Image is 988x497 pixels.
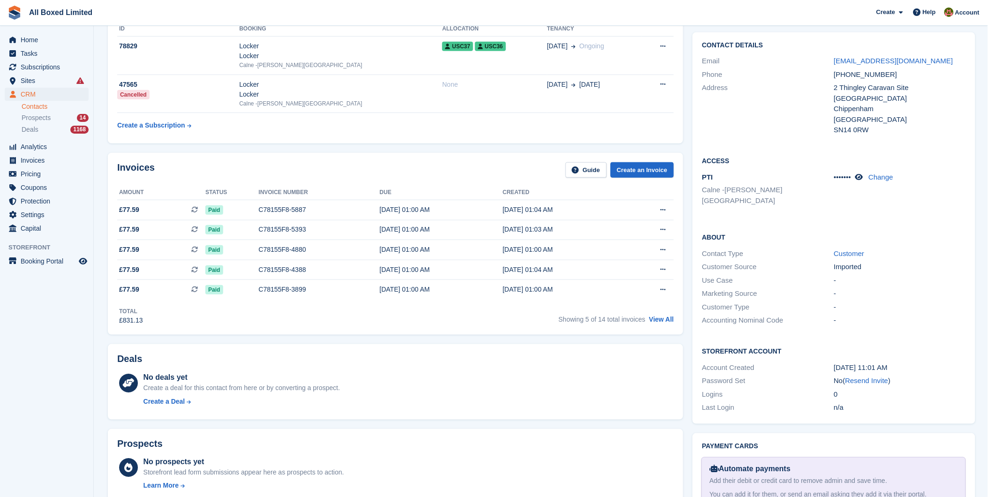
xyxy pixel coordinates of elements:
[21,167,77,181] span: Pricing
[503,185,626,200] th: Created
[558,316,645,323] span: Showing 5 of 14 total invoices
[834,173,851,181] span: •••••••
[5,154,89,167] a: menu
[566,162,607,178] a: Guide
[21,60,77,74] span: Subscriptions
[503,245,626,255] div: [DATE] 01:00 AM
[845,377,889,384] a: Resend Invite
[834,69,965,80] div: [PHONE_NUMBER]
[22,125,38,134] span: Deals
[547,22,641,37] th: Tenancy
[834,315,965,326] div: -
[21,255,77,268] span: Booking Portal
[143,397,340,407] a: Create a Deal
[834,114,965,125] div: [GEOGRAPHIC_DATA]
[702,443,965,450] h2: Payment cards
[442,42,473,51] span: USC37
[143,481,179,491] div: Learn More
[21,47,77,60] span: Tasks
[702,56,834,67] div: Email
[205,265,223,275] span: Paid
[702,173,713,181] span: PTI
[117,162,155,178] h2: Invoices
[5,74,89,87] a: menu
[117,22,239,37] th: ID
[702,248,834,259] div: Contact Type
[22,113,89,123] a: Prospects 14
[702,346,965,355] h2: Storefront Account
[702,389,834,400] div: Logins
[21,181,77,194] span: Coupons
[117,120,185,130] div: Create a Subscription
[503,205,626,215] div: [DATE] 01:04 AM
[5,47,89,60] a: menu
[119,205,139,215] span: £77.59
[944,8,954,17] img: Sharon Hawkins
[843,377,891,384] span: ( )
[702,302,834,313] div: Customer Type
[259,225,380,234] div: C78155F8-5393
[259,245,380,255] div: C78155F8-4880
[119,265,139,275] span: £77.59
[143,397,185,407] div: Create a Deal
[475,42,506,51] span: USC36
[239,80,442,99] div: Locker Locker
[119,307,143,316] div: Total
[649,316,674,323] a: View All
[77,256,89,267] a: Preview store
[834,376,965,386] div: No
[547,80,568,90] span: [DATE]
[117,117,191,134] a: Create a Subscription
[834,104,965,114] div: Chippenham
[5,208,89,221] a: menu
[117,438,163,449] h2: Prospects
[702,232,965,241] h2: About
[5,60,89,74] a: menu
[834,302,965,313] div: -
[876,8,895,17] span: Create
[834,262,965,272] div: Imported
[702,262,834,272] div: Customer Source
[239,61,442,69] div: Calne -[PERSON_NAME][GEOGRAPHIC_DATA]
[21,208,77,221] span: Settings
[21,222,77,235] span: Capital
[702,362,834,373] div: Account Created
[21,33,77,46] span: Home
[834,402,965,413] div: n/a
[5,181,89,194] a: menu
[205,185,258,200] th: Status
[117,185,205,200] th: Amount
[702,402,834,413] div: Last Login
[380,225,503,234] div: [DATE] 01:00 AM
[5,222,89,235] a: menu
[70,126,89,134] div: 1168
[205,225,223,234] span: Paid
[869,173,894,181] a: Change
[702,315,834,326] div: Accounting Nominal Code
[205,285,223,294] span: Paid
[22,125,89,135] a: Deals 1168
[205,205,223,215] span: Paid
[259,285,380,294] div: C78155F8-3899
[119,225,139,234] span: £77.59
[834,125,965,136] div: SN14 0RW
[503,225,626,234] div: [DATE] 01:03 AM
[702,376,834,386] div: Password Set
[580,80,600,90] span: [DATE]
[239,41,442,61] div: Locker Locker
[77,114,89,122] div: 14
[709,463,958,474] div: Automate payments
[143,372,340,383] div: No deals yet
[239,22,442,37] th: Booking
[380,205,503,215] div: [DATE] 01:00 AM
[117,41,239,51] div: 78829
[834,57,953,65] a: [EMAIL_ADDRESS][DOMAIN_NAME]
[21,88,77,101] span: CRM
[380,245,503,255] div: [DATE] 01:00 AM
[702,42,965,49] h2: Contact Details
[143,456,344,467] div: No prospects yet
[834,288,965,299] div: -
[119,316,143,325] div: £831.13
[5,167,89,181] a: menu
[380,285,503,294] div: [DATE] 01:00 AM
